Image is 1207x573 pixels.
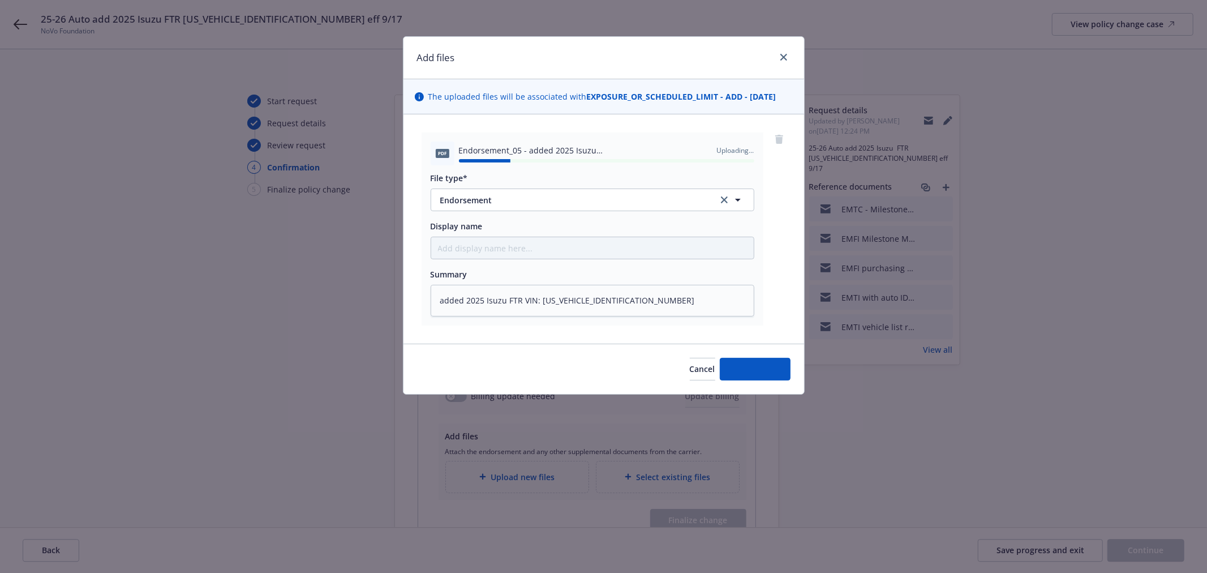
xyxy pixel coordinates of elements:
a: remove [772,132,786,146]
strong: EXPOSURE_OR_SCHEDULED_LIMIT - ADD - [DATE] [587,91,776,102]
span: The uploaded files will be associated with [428,91,776,102]
span: pdf [436,149,449,157]
span: Summary [431,269,467,280]
button: Endorsementclear selection [431,189,754,211]
span: Display name [431,221,483,232]
span: Endorsement [440,194,702,206]
input: Add display name here... [431,237,754,259]
span: Cancel [690,364,715,374]
span: Endorsement_05 - added 2025 Isuzu [US_VEHICLE_IDENTIFICATION_NUMBER].pdf [459,144,708,156]
h1: Add files [417,50,455,65]
a: clear selection [718,193,731,207]
span: File type* [431,173,468,183]
textarea: added 2025 Isuzu FTR VIN: [US_VEHICLE_IDENTIFICATION_NUMBER] [431,285,754,316]
a: close [777,50,791,64]
button: Cancel [690,358,715,380]
span: Add files [738,364,772,374]
button: Add files [720,358,791,380]
span: Uploading... [717,146,754,155]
